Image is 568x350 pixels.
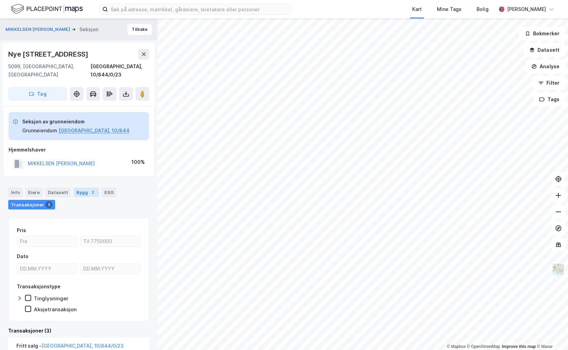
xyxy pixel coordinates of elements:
[22,126,57,135] div: Grunneiendom
[532,76,565,90] button: Filter
[80,264,140,274] input: DD.MM.YYYY
[533,93,565,106] button: Tags
[17,252,28,261] div: Dato
[90,62,149,79] div: [GEOGRAPHIC_DATA], 10/844/0/23
[552,263,565,276] img: Z
[8,327,149,335] div: Transaksjoner (3)
[17,264,77,274] input: DD.MM.YYYY
[46,201,52,208] div: 3
[79,25,98,34] div: Seksjon
[8,62,90,79] div: 5099, [GEOGRAPHIC_DATA], [GEOGRAPHIC_DATA]
[34,295,68,302] div: Tinglysninger
[477,5,489,13] div: Bolig
[8,49,90,60] div: Nye [STREET_ADDRESS]
[17,282,61,291] div: Transaksjonstype
[502,344,536,349] a: Improve this map
[11,3,83,15] img: logo.f888ab2527a4732fd821a326f86c7f29.svg
[8,200,55,209] div: Transaksjoner
[534,317,568,350] div: Kontrollprogram for chat
[519,27,565,40] button: Bokmerker
[17,226,26,234] div: Pris
[22,118,129,126] div: Seksjon av grunneiendom
[131,158,145,166] div: 100%
[34,306,77,313] div: Aksjetransaksjon
[127,24,152,35] button: Tilbake
[25,188,42,197] div: Eiere
[412,5,422,13] div: Kart
[74,188,99,197] div: Bygg
[507,5,546,13] div: [PERSON_NAME]
[437,5,462,13] div: Mine Tags
[523,43,565,57] button: Datasett
[59,126,129,135] button: [GEOGRAPHIC_DATA], 10/844
[41,343,124,349] a: [GEOGRAPHIC_DATA], 10/844/0/23
[534,317,568,350] iframe: Chat Widget
[108,4,291,14] input: Søk på adresse, matrikkel, gårdeiere, leietakere eller personer
[8,188,23,197] div: Info
[80,236,140,246] input: Til 7750000
[45,188,71,197] div: Datasett
[89,189,96,196] div: 2
[9,146,149,154] div: Hjemmelshaver
[17,236,77,246] input: Fra
[102,188,116,197] div: ESG
[526,60,565,73] button: Analyse
[447,344,466,349] a: Mapbox
[8,87,67,101] button: Tag
[467,344,500,349] a: OpenStreetMap
[5,26,72,33] button: MIKKELSEN [PERSON_NAME]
